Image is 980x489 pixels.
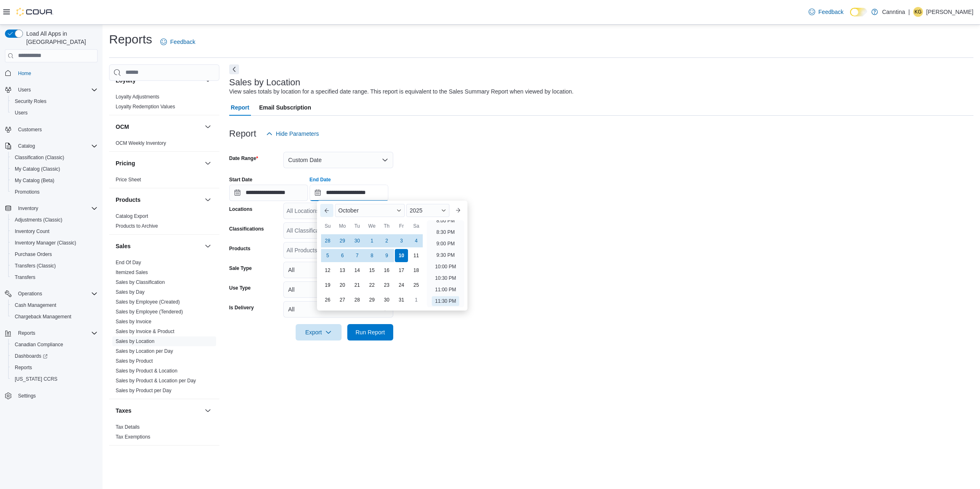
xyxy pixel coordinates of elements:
[203,158,213,168] button: Pricing
[229,129,256,139] h3: Report
[8,186,101,198] button: Promotions
[116,223,158,229] a: Products to Archive
[321,249,334,262] div: day-5
[351,293,364,306] div: day-28
[320,233,424,307] div: October, 2025
[8,249,101,260] button: Purchase Orders
[15,313,71,320] span: Chargeback Management
[229,185,308,201] input: Press the down key to open a popover containing a calendar.
[380,279,393,292] div: day-23
[116,299,180,305] a: Sales by Employee (Created)
[15,124,98,135] span: Customers
[433,239,458,249] li: 9:00 PM
[109,31,152,48] h1: Reports
[336,264,349,277] div: day-13
[11,187,98,197] span: Promotions
[8,260,101,272] button: Transfers (Classic)
[15,274,35,281] span: Transfers
[8,272,101,283] button: Transfers
[410,293,423,306] div: day-1
[347,324,393,340] button: Run Report
[8,311,101,322] button: Chargeback Management
[229,78,301,87] h3: Sales by Location
[850,8,867,16] input: Dark Mode
[15,251,52,258] span: Purchase Orders
[116,269,148,276] span: Itemized Sales
[116,259,141,266] span: End Of Day
[11,153,98,162] span: Classification (Classic)
[116,104,175,110] a: Loyalty Redemption Values
[116,159,135,167] h3: Pricing
[116,387,171,394] span: Sales by Product per Day
[11,351,51,361] a: Dashboards
[116,424,140,430] span: Tax Details
[116,140,166,146] a: OCM Weekly Inventory
[908,7,910,17] p: |
[410,219,423,233] div: Sa
[116,368,178,374] span: Sales by Product & Location
[8,350,101,362] a: Dashboards
[109,175,219,188] div: Pricing
[15,141,98,151] span: Catalog
[310,176,331,183] label: End Date
[116,242,131,250] h3: Sales
[15,98,46,105] span: Security Roles
[229,245,251,252] label: Products
[365,279,378,292] div: day-22
[882,7,905,17] p: Canntina
[8,226,101,237] button: Inventory Count
[338,207,359,214] span: October
[116,358,153,364] a: Sales by Product
[116,289,145,295] a: Sales by Day
[116,260,141,265] a: End Of Day
[283,301,393,318] button: All
[2,140,101,152] button: Catalog
[229,176,253,183] label: Start Date
[11,96,98,106] span: Security Roles
[365,264,378,277] div: day-15
[203,122,213,132] button: OCM
[116,94,160,100] a: Loyalty Adjustments
[11,374,61,384] a: [US_STATE] CCRS
[11,261,98,271] span: Transfers (Classic)
[116,434,150,440] a: Tax Exemptions
[283,281,393,298] button: All
[15,217,62,223] span: Adjustments (Classic)
[8,373,101,385] button: [US_STATE] CCRS
[336,219,349,233] div: Mo
[18,70,31,77] span: Home
[15,376,57,382] span: [US_STATE] CCRS
[157,34,198,50] a: Feedback
[18,126,42,133] span: Customers
[116,377,196,384] span: Sales by Product & Location per Day
[395,234,408,247] div: day-3
[395,279,408,292] div: day-24
[11,351,98,361] span: Dashboards
[15,189,40,195] span: Promotions
[2,288,101,299] button: Operations
[283,262,393,278] button: All
[336,249,349,262] div: day-6
[229,87,574,96] div: View sales totals by location for a specified date range. This report is equivalent to the Sales ...
[11,312,98,322] span: Chargeback Management
[2,84,101,96] button: Users
[451,204,465,217] button: Next month
[11,374,98,384] span: Washington CCRS
[805,4,847,20] a: Feedback
[229,285,251,291] label: Use Type
[15,69,34,78] a: Home
[336,234,349,247] div: day-29
[18,290,42,297] span: Operations
[15,141,38,151] button: Catalog
[18,143,35,149] span: Catalog
[229,206,253,213] label: Locations
[8,237,101,249] button: Inventory Manager (Classic)
[818,8,843,16] span: Feedback
[2,123,101,135] button: Customers
[365,219,378,233] div: We
[351,234,364,247] div: day-30
[109,138,219,151] div: OCM
[116,329,174,334] a: Sales by Invoice & Product
[321,219,334,233] div: Su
